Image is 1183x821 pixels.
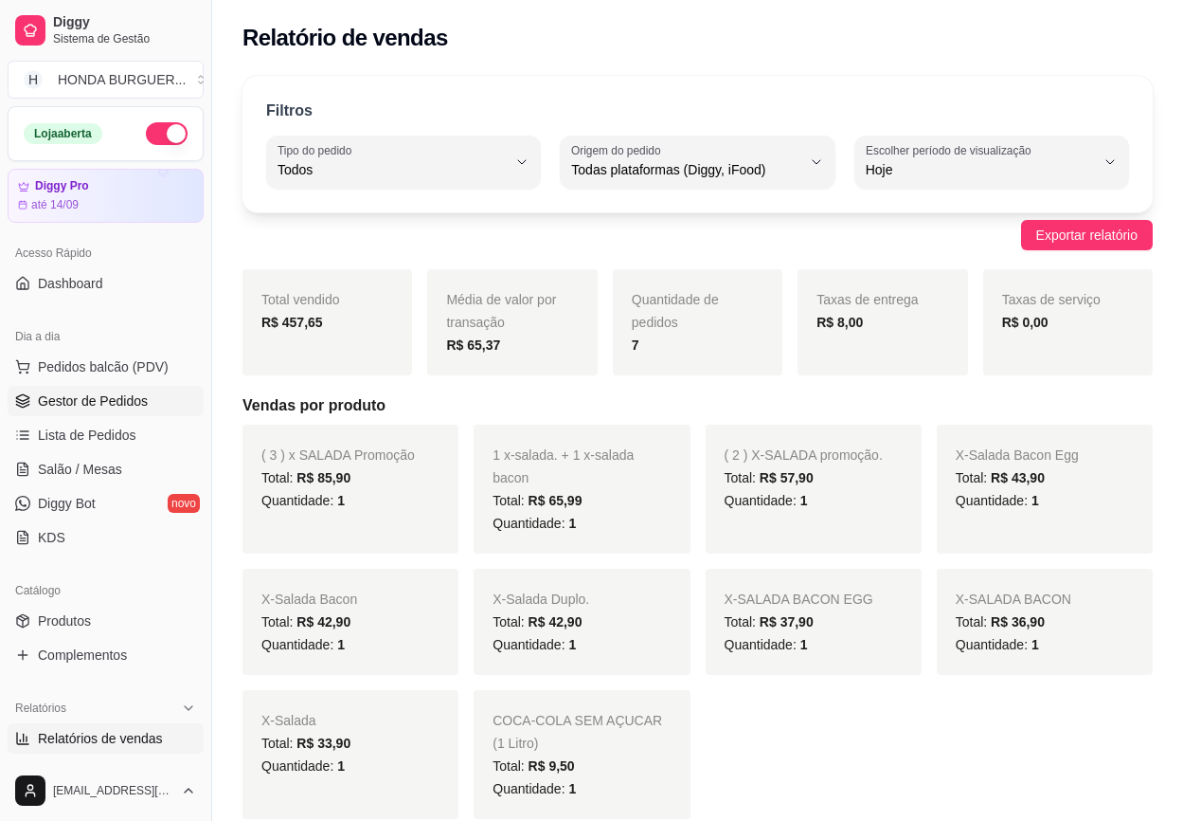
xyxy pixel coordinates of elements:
button: [EMAIL_ADDRESS][DOMAIN_NAME] [8,768,204,813]
span: Total: [725,470,814,485]
span: Todas plataformas (Diggy, iFood) [571,160,800,179]
span: 1 [568,781,576,796]
span: R$ 9,50 [529,758,575,774]
span: COCA-COLA SEM AÇUCAR (1 Litro) [493,713,662,751]
span: X-SALADA BACON [956,592,1071,607]
span: R$ 42,90 [529,614,583,629]
span: Total: [493,758,574,774]
span: X-Salada Bacon [261,592,357,607]
span: 1 [800,493,808,508]
span: Todos [278,160,507,179]
a: Gestor de Pedidos [8,386,204,416]
span: Complementos [38,646,127,665]
span: Produtos [38,611,91,630]
span: Quantidade de pedidos [632,292,719,330]
strong: 7 [632,338,639,353]
span: Exportar relatório [1036,225,1138,246]
div: Acesso Rápido [8,238,204,268]
span: Pedidos balcão (PDV) [38,357,169,376]
a: Produtos [8,606,204,636]
span: Quantidade: [725,493,808,508]
strong: R$ 457,65 [261,315,323,330]
span: Relatórios [15,701,66,716]
span: X-Salada Duplo. [493,592,589,607]
button: Select a team [8,61,204,99]
span: [EMAIL_ADDRESS][DOMAIN_NAME] [53,783,173,798]
h2: Relatório de vendas [242,23,448,53]
button: Pedidos balcão (PDV) [8,352,204,382]
span: Total: [261,614,350,629]
button: Exportar relatório [1021,220,1153,250]
button: Alterar Status [146,122,188,145]
article: Diggy Pro [35,179,89,193]
span: Salão / Mesas [38,460,122,479]
span: Taxas de entrega [816,292,918,307]
div: HONDA BURGUER ... [58,70,186,89]
a: Diggy Botnovo [8,488,204,519]
p: Filtros [266,100,313,122]
span: H [24,70,43,89]
strong: R$ 8,00 [816,315,863,330]
a: DiggySistema de Gestão [8,8,204,53]
span: Quantidade: [493,516,576,531]
a: Complementos [8,640,204,670]
button: Escolher período de visualizaçãoHoje [854,136,1129,189]
span: Relatórios de vendas [38,729,163,748]
article: até 14/09 [31,197,79,212]
span: Quantidade: [725,637,808,652]
span: X-Salada Bacon Egg [956,447,1079,463]
span: 1 [1031,637,1039,652]
span: Diggy [53,14,196,31]
span: Total: [493,493,582,508]
strong: R$ 0,00 [1002,315,1049,330]
div: Loja aberta [24,123,102,144]
span: Quantidade: [956,493,1039,508]
span: R$ 43,90 [991,470,1045,485]
span: X-Salada [261,713,316,728]
span: Quantidade: [493,637,576,652]
span: 1 [337,637,345,652]
span: Total: [261,736,350,751]
span: Total: [261,470,350,485]
span: Quantidade: [956,637,1039,652]
span: Dashboard [38,274,103,293]
span: Taxas de serviço [1002,292,1101,307]
div: Dia a dia [8,321,204,352]
span: KDS [38,528,65,547]
span: Total: [956,614,1045,629]
span: ( 2 ) X-SALADA promoção. [725,447,883,463]
span: X-SALADA BACON EGG [725,592,873,607]
a: Diggy Proaté 14/09 [8,169,204,223]
a: Dashboard [8,268,204,299]
a: KDS [8,522,204,553]
button: Origem do pedidoTodas plataformas (Diggy, iFood) [560,136,834,189]
span: Gestor de Pedidos [38,392,148,410]
span: Sistema de Gestão [53,31,196,46]
label: Origem do pedido [571,142,667,158]
span: R$ 42,90 [296,614,350,629]
a: Relatórios de vendas [8,723,204,754]
span: R$ 85,90 [296,470,350,485]
span: Quantidade: [261,637,345,652]
span: Hoje [866,160,1095,179]
span: 1 x-salada. + 1 x-salada bacon [493,447,634,485]
a: Salão / Mesas [8,454,204,484]
span: ( 3 ) x SALADA Promoção [261,447,415,463]
label: Tipo do pedido [278,142,358,158]
span: Total vendido [261,292,340,307]
span: Lista de Pedidos [38,426,136,445]
span: R$ 36,90 [991,614,1045,629]
span: 1 [1031,493,1039,508]
span: Quantidade: [493,781,576,796]
span: Total: [493,614,582,629]
span: R$ 33,90 [296,736,350,751]
span: 1 [568,516,576,531]
span: Quantidade: [261,758,345,774]
label: Escolher período de visualização [866,142,1037,158]
div: Catálogo [8,575,204,606]
span: 1 [337,758,345,774]
span: Média de valor por transação [446,292,556,330]
span: R$ 37,90 [760,614,814,629]
span: 1 [800,637,808,652]
span: Diggy Bot [38,494,96,513]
